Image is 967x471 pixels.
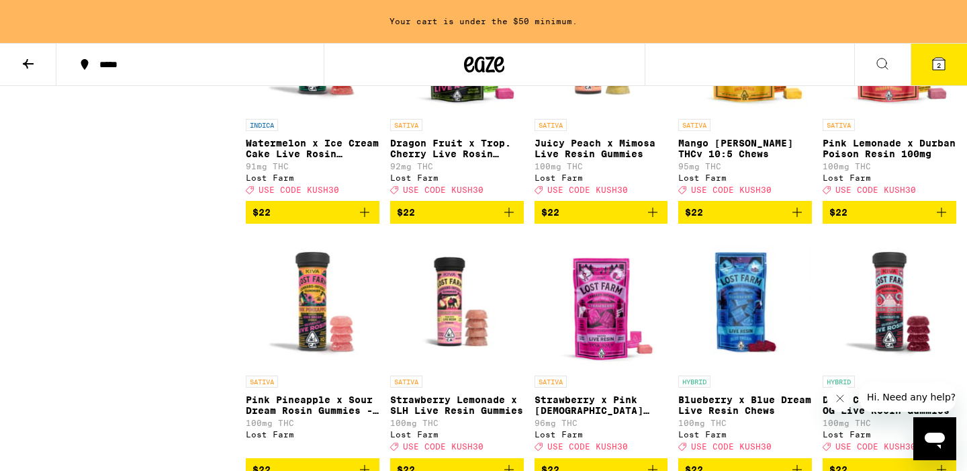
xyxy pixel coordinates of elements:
[390,138,524,159] p: Dragon Fruit x Trop. Cherry Live Rosin Chews
[246,162,379,171] p: 91mg THC
[246,201,379,224] button: Add to bag
[390,394,524,416] p: Strawberry Lemonade x SLH Live Resin Gummies
[246,376,278,388] p: SATIVA
[823,162,956,171] p: 100mg THC
[535,119,567,131] p: SATIVA
[535,419,668,427] p: 96mg THC
[823,234,956,369] img: Lost Farm - Dark Cherry Illuminati OG Live Rosin Gummies
[823,376,855,388] p: HYBRID
[246,173,379,182] div: Lost Farm
[246,430,379,439] div: Lost Farm
[911,44,967,85] button: 2
[541,207,559,218] span: $22
[859,382,956,412] iframe: Message from company
[259,185,339,194] span: USE CODE KUSH30
[535,394,668,416] p: Strawberry x Pink [DEMOGRAPHIC_DATA] Live Resin Chews - 100mg
[535,138,668,159] p: Juicy Peach x Mimosa Live Resin Gummies
[835,443,916,452] span: USE CODE KUSH30
[691,185,772,194] span: USE CODE KUSH30
[678,173,812,182] div: Lost Farm
[390,376,422,388] p: SATIVA
[678,201,812,224] button: Add to bag
[691,443,772,452] span: USE CODE KUSH30
[390,430,524,439] div: Lost Farm
[390,419,524,427] p: 100mg THC
[823,138,956,159] p: Pink Lemonade x Durban Poison Resin 100mg
[685,207,703,218] span: $22
[246,234,379,369] img: Lost Farm - Pink Pineapple x Sour Dream Rosin Gummies - 100mg
[390,173,524,182] div: Lost Farm
[823,394,956,416] p: Dark Cherry Illuminati OG Live Rosin Gummies
[823,234,956,458] a: Open page for Dark Cherry Illuminati OG Live Rosin Gummies from Lost Farm
[823,430,956,439] div: Lost Farm
[937,61,941,69] span: 2
[246,394,379,416] p: Pink Pineapple x Sour Dream Rosin Gummies - 100mg
[535,234,668,369] img: Lost Farm - Strawberry x Pink Jesus Live Resin Chews - 100mg
[678,138,812,159] p: Mango [PERSON_NAME] THCv 10:5 Chews
[246,419,379,427] p: 100mg THC
[827,385,854,412] iframe: Close message
[535,376,567,388] p: SATIVA
[390,234,524,458] a: Open page for Strawberry Lemonade x SLH Live Resin Gummies from Lost Farm
[678,419,812,427] p: 100mg THC
[829,207,847,218] span: $22
[547,443,628,452] span: USE CODE KUSH30
[678,234,812,369] img: Lost Farm - Blueberry x Blue Dream Live Resin Chews
[246,234,379,458] a: Open page for Pink Pineapple x Sour Dream Rosin Gummies - 100mg from Lost Farm
[823,201,956,224] button: Add to bag
[390,201,524,224] button: Add to bag
[535,201,668,224] button: Add to bag
[252,207,271,218] span: $22
[246,138,379,159] p: Watermelon x Ice Cream Cake Live Rosin Gummies
[246,119,278,131] p: INDICA
[390,162,524,171] p: 92mg THC
[913,417,956,460] iframe: Button to launch messaging window
[678,119,710,131] p: SATIVA
[678,376,710,388] p: HYBRID
[823,173,956,182] div: Lost Farm
[547,185,628,194] span: USE CODE KUSH30
[678,234,812,458] a: Open page for Blueberry x Blue Dream Live Resin Chews from Lost Farm
[835,185,916,194] span: USE CODE KUSH30
[678,162,812,171] p: 95mg THC
[535,173,668,182] div: Lost Farm
[823,419,956,427] p: 100mg THC
[397,207,415,218] span: $22
[403,185,483,194] span: USE CODE KUSH30
[390,234,524,369] img: Lost Farm - Strawberry Lemonade x SLH Live Resin Gummies
[678,430,812,439] div: Lost Farm
[535,162,668,171] p: 100mg THC
[678,394,812,416] p: Blueberry x Blue Dream Live Resin Chews
[535,234,668,458] a: Open page for Strawberry x Pink Jesus Live Resin Chews - 100mg from Lost Farm
[535,430,668,439] div: Lost Farm
[390,119,422,131] p: SATIVA
[823,119,855,131] p: SATIVA
[403,443,483,452] span: USE CODE KUSH30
